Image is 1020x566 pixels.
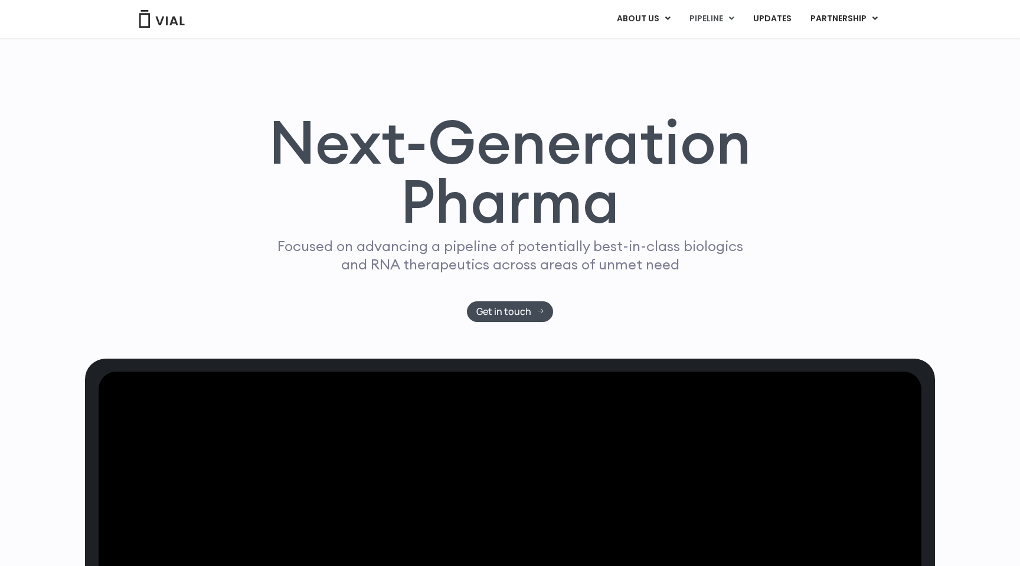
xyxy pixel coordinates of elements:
[607,9,679,29] a: ABOUT USMenu Toggle
[272,237,748,274] p: Focused on advancing a pipeline of potentially best-in-class biologics and RNA therapeutics acros...
[744,9,800,29] a: UPDATES
[254,112,766,232] h1: Next-Generation Pharma
[801,9,887,29] a: PARTNERSHIPMenu Toggle
[680,9,743,29] a: PIPELINEMenu Toggle
[476,307,531,316] span: Get in touch
[138,10,185,28] img: Vial Logo
[467,301,554,322] a: Get in touch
